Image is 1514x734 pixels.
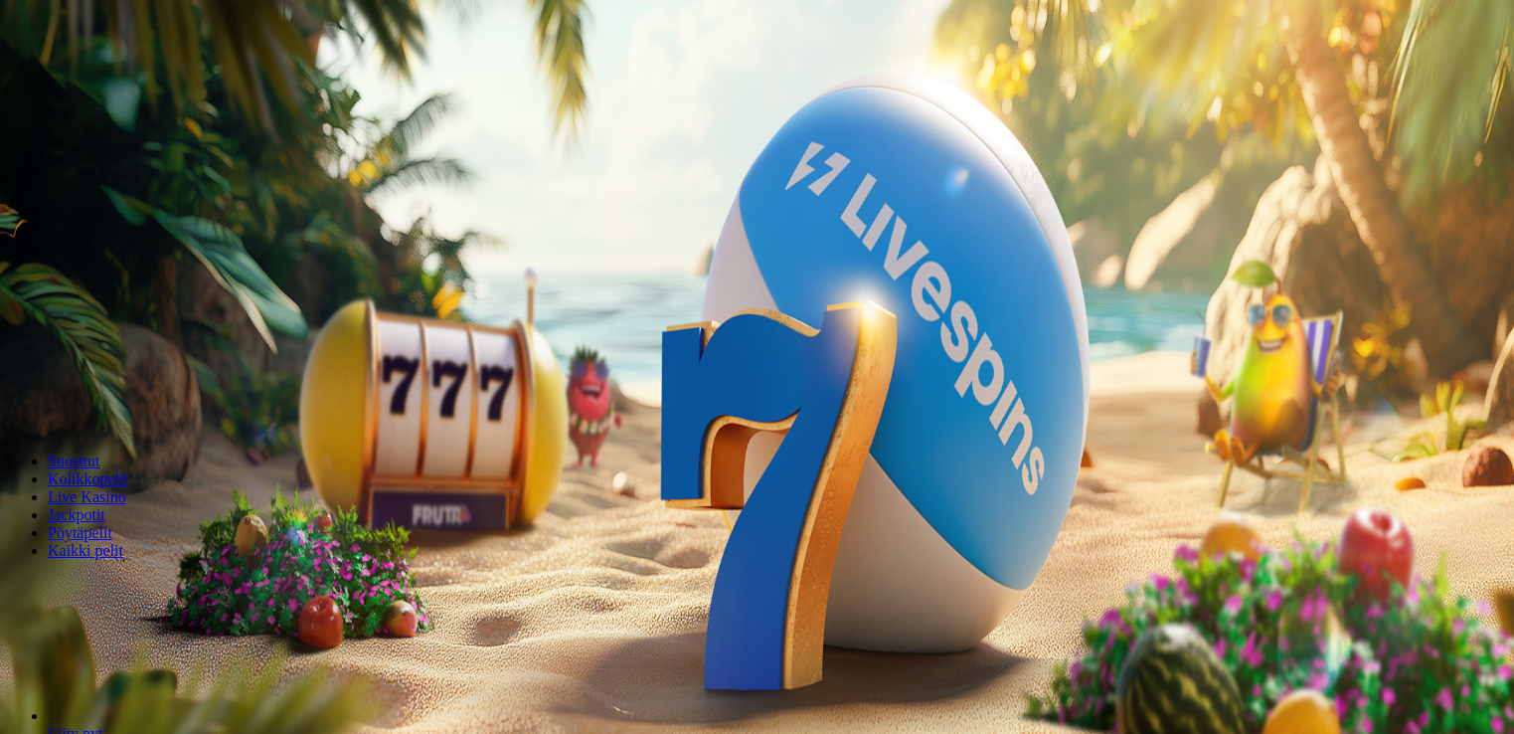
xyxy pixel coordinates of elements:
[8,419,1506,560] nav: Lobby
[48,470,128,487] a: Kolikkopelit
[48,453,99,469] a: Suositut
[48,542,123,559] a: Kaikki pelit
[48,524,112,541] a: Pöytäpelit
[48,506,105,523] a: Jackpotit
[48,488,126,505] a: Live Kasino
[8,419,1506,597] header: Lobby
